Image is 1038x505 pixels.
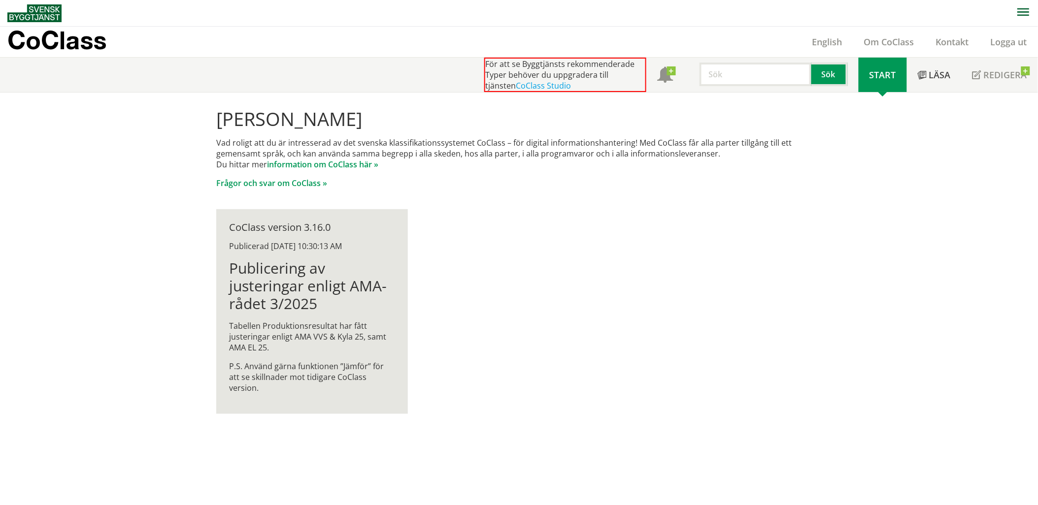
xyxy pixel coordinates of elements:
[484,58,646,92] div: För att se Byggtjänsts rekommenderade Typer behöver du uppgradera till tjänsten
[229,222,395,233] div: CoClass version 3.16.0
[980,36,1038,48] a: Logga ut
[229,259,395,313] h1: Publicering av justeringar enligt AMA-rådet 3/2025
[7,27,128,57] a: CoClass
[925,36,980,48] a: Kontakt
[929,69,951,81] span: Läsa
[962,58,1038,92] a: Redigera
[267,159,378,170] a: information om CoClass här »
[7,34,106,46] p: CoClass
[216,108,822,129] h1: [PERSON_NAME]
[811,63,848,86] button: Sök
[216,178,327,189] a: Frågor och svar om CoClass »
[216,137,822,170] p: Vad roligt att du är intresserad av det svenska klassifikationssystemet CoClass – för digital inf...
[859,58,907,92] a: Start
[229,241,395,252] div: Publicerad [DATE] 10:30:13 AM
[229,320,395,353] p: Tabellen Produktionsresultat har fått justeringar enligt AMA VVS & Kyla 25, samt AMA EL 25.
[984,69,1027,81] span: Redigera
[700,63,811,86] input: Sök
[516,80,571,91] a: CoClass Studio
[907,58,962,92] a: Läsa
[802,36,853,48] a: English
[7,4,62,22] img: Svensk Byggtjänst
[657,68,673,84] span: Notifikationer
[853,36,925,48] a: Om CoClass
[229,361,395,393] p: P.S. Använd gärna funktionen ”Jämför” för att se skillnader mot tidigare CoClass version.
[870,69,896,81] span: Start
